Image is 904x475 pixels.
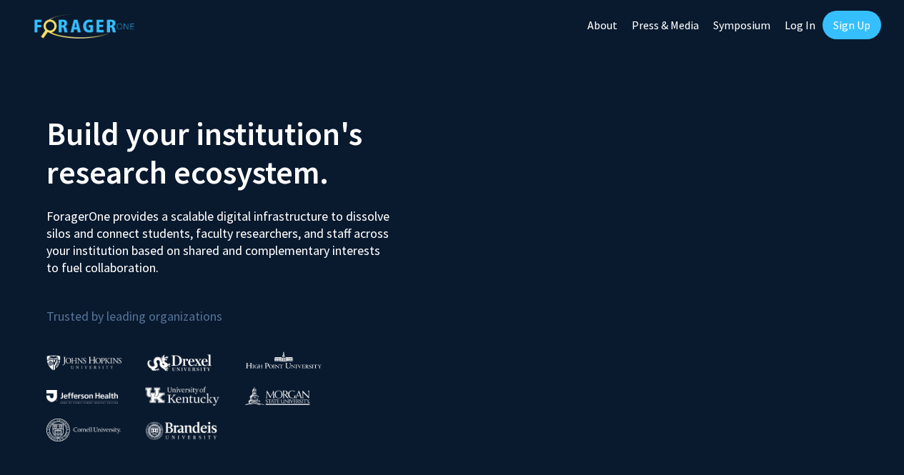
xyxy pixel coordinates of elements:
[145,386,219,406] img: University of Kentucky
[46,197,394,276] p: ForagerOne provides a scalable digital infrastructure to dissolve silos and connect students, fac...
[46,419,121,442] img: Cornell University
[46,114,442,191] h2: Build your institution's research ecosystem.
[823,11,881,39] a: Sign Up
[46,390,118,404] img: Thomas Jefferson University
[46,288,442,327] p: Trusted by leading organizations
[146,421,217,439] img: Brandeis University
[147,354,212,371] img: Drexel University
[34,14,134,39] img: ForagerOne Logo
[46,355,122,370] img: Johns Hopkins University
[246,351,322,369] img: High Point University
[244,386,310,405] img: Morgan State University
